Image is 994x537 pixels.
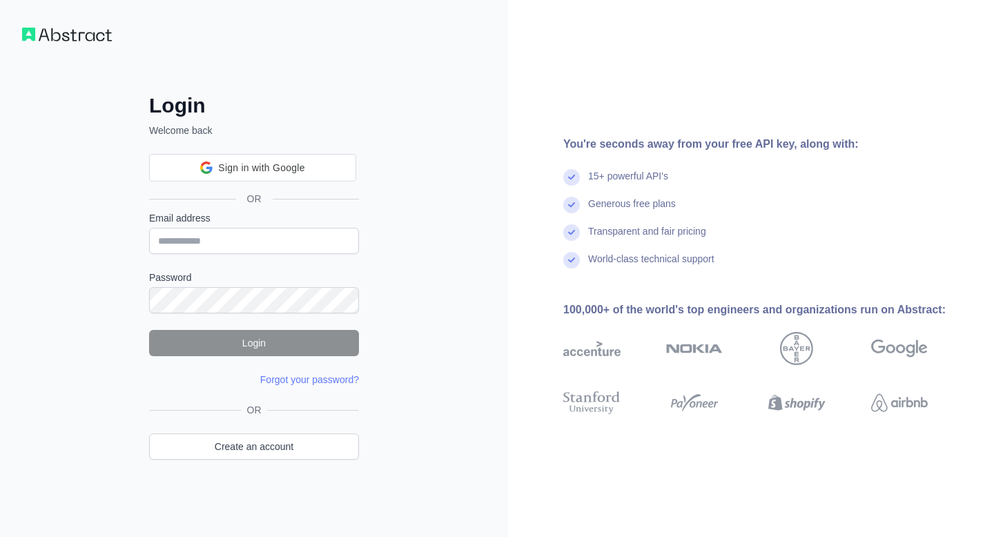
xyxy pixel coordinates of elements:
img: google [871,332,928,365]
div: You're seconds away from your free API key, along with: [563,136,972,153]
img: accenture [563,332,621,365]
img: stanford university [563,389,621,417]
span: OR [242,403,267,417]
img: nokia [666,332,723,365]
span: OR [236,192,273,206]
img: shopify [768,389,826,417]
div: 15+ powerful API's [588,169,668,197]
div: Sign in with Google [149,154,356,182]
a: Forgot your password? [260,374,359,385]
label: Password [149,271,359,284]
div: Transparent and fair pricing [588,224,706,252]
div: Generous free plans [588,197,676,224]
img: airbnb [871,389,928,417]
img: check mark [563,169,580,186]
img: payoneer [666,389,723,417]
img: Workflow [22,28,112,41]
a: Create an account [149,433,359,460]
label: Email address [149,211,359,225]
img: check mark [563,252,580,268]
img: bayer [780,332,813,365]
span: Sign in with Google [218,161,304,175]
div: World-class technical support [588,252,714,280]
img: check mark [563,224,580,241]
img: check mark [563,197,580,213]
h2: Login [149,93,359,118]
p: Welcome back [149,124,359,137]
div: 100,000+ of the world's top engineers and organizations run on Abstract: [563,302,972,318]
button: Login [149,330,359,356]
